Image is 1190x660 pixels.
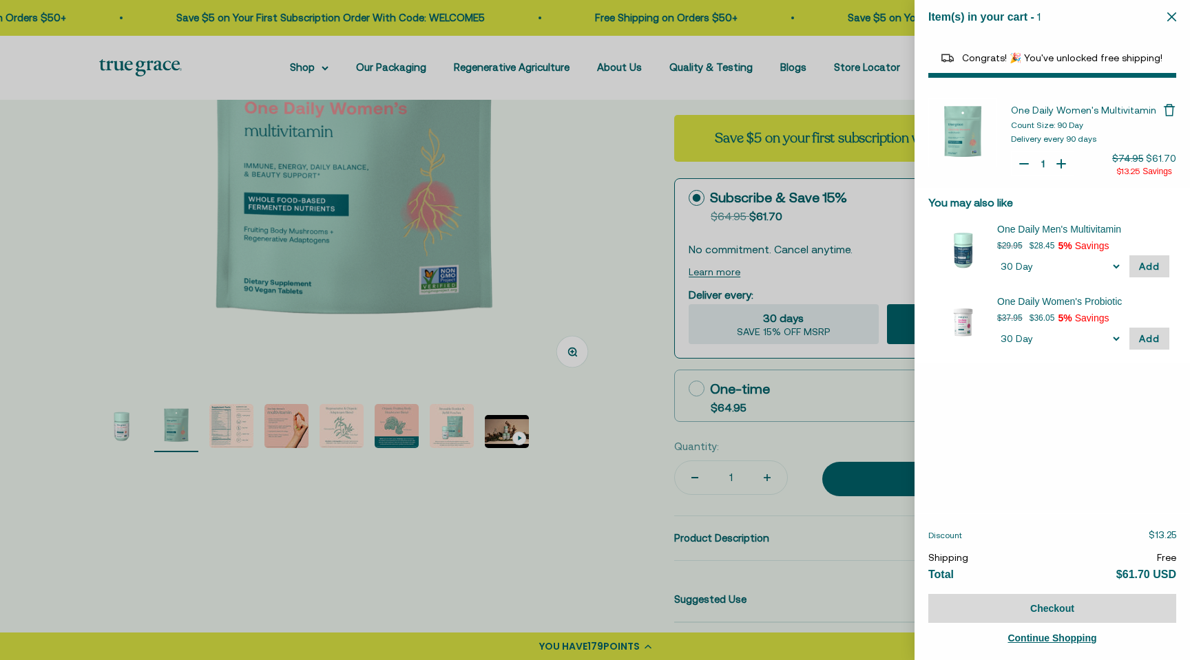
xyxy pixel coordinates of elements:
[1030,239,1055,253] p: $28.45
[1149,529,1176,540] span: $13.25
[1129,255,1169,277] button: Add
[1011,103,1162,117] a: One Daily Women's Multivitamin
[928,568,954,580] span: Total
[928,196,1013,209] span: You may also like
[1129,328,1169,350] button: Add
[935,222,990,277] img: 30 Day
[1139,261,1160,272] span: Add
[1011,120,1083,130] span: Count Size: 90 Day
[928,630,1176,646] a: Continue Shopping
[1139,333,1160,344] span: Add
[997,222,1152,236] span: One Daily Men's Multivitamin
[1030,311,1055,325] p: $36.05
[1157,552,1176,563] span: Free
[1112,153,1143,164] span: $74.95
[1008,632,1096,643] span: Continue Shopping
[997,311,1023,325] p: $37.95
[928,594,1176,623] button: Checkout
[1167,10,1176,23] button: Close
[962,52,1162,63] span: Congrats! 🎉 You've unlocked free shipping!
[1011,105,1156,116] span: One Daily Women's Multivitamin
[1116,167,1140,176] span: $13.25
[1075,312,1109,323] span: Savings
[939,50,956,66] img: Reward bar icon image
[997,295,1152,308] span: One Daily Women's Probiotic
[1058,240,1072,251] span: 5%
[1162,103,1176,117] button: Remove One Daily Women's Multivitamin
[1011,134,1162,145] div: Delivery every 90 days
[928,11,1034,23] span: Item(s) in your cart -
[1036,157,1050,171] input: Quantity for One Daily Women's Multivitamin
[1116,568,1176,580] span: $61.70 USD
[935,295,990,350] img: 30 Day
[928,98,997,167] img: One Daily Women&#39;s Multivitamin - 90 Day
[1142,167,1172,176] span: Savings
[1146,153,1176,164] span: $61.70
[928,531,962,540] span: Discount
[1058,312,1072,323] span: 5%
[1075,240,1109,251] span: Savings
[997,295,1169,308] div: One Daily Women's Probiotic
[997,222,1169,236] div: One Daily Men's Multivitamin
[1037,10,1041,23] span: 1
[997,239,1023,253] p: $29.95
[928,552,968,563] span: Shipping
